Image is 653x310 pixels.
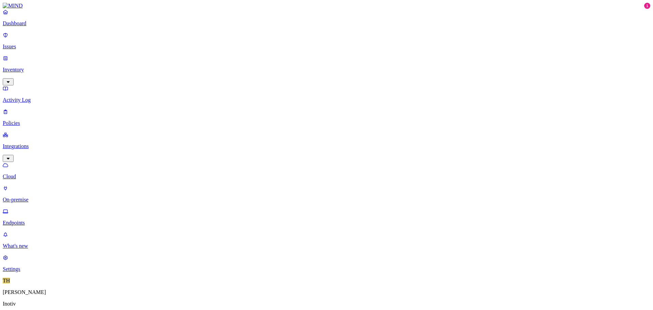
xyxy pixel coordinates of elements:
[3,67,650,73] p: Inventory
[3,289,650,295] p: [PERSON_NAME]
[3,120,650,126] p: Policies
[3,185,650,203] a: On-premise
[3,109,650,126] a: Policies
[3,3,23,9] img: MIND
[3,243,650,249] p: What's new
[3,278,10,283] span: TH
[3,231,650,249] a: What's new
[3,55,650,84] a: Inventory
[3,208,650,226] a: Endpoints
[3,20,650,27] p: Dashboard
[3,3,650,9] a: MIND
[3,266,650,272] p: Settings
[3,255,650,272] a: Settings
[3,9,650,27] a: Dashboard
[3,174,650,180] p: Cloud
[3,301,650,307] p: Inotiv
[3,220,650,226] p: Endpoints
[3,197,650,203] p: On-premise
[3,132,650,161] a: Integrations
[3,32,650,50] a: Issues
[644,3,650,9] div: 1
[3,85,650,103] a: Activity Log
[3,44,650,50] p: Issues
[3,97,650,103] p: Activity Log
[3,162,650,180] a: Cloud
[3,143,650,149] p: Integrations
